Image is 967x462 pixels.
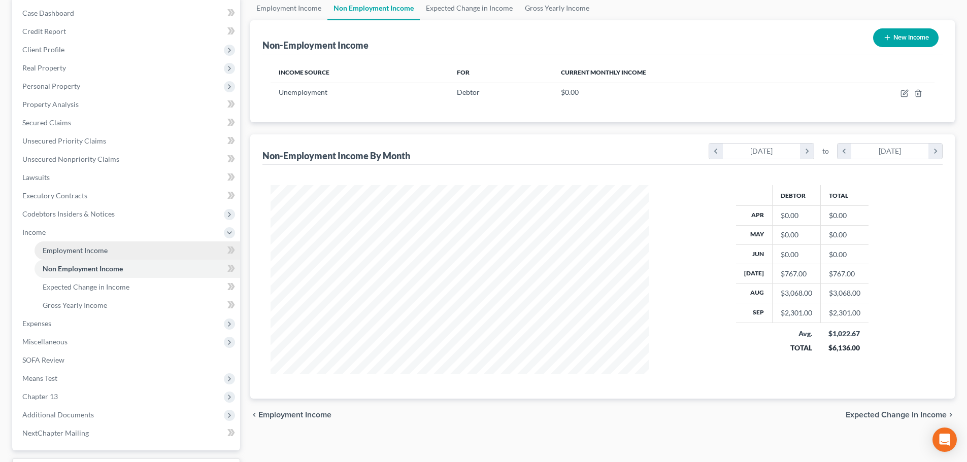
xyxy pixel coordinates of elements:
[262,150,410,162] div: Non-Employment Income By Month
[800,144,814,159] i: chevron_right
[22,228,46,236] span: Income
[822,146,829,156] span: to
[43,282,129,291] span: Expected Change in Income
[43,264,123,273] span: Non Employment Income
[22,410,94,419] span: Additional Documents
[781,288,812,298] div: $3,068.00
[820,185,869,205] th: Total
[22,356,64,364] span: SOFA Review
[772,185,820,205] th: Debtor
[781,269,812,279] div: $767.00
[14,132,240,150] a: Unsecured Priority Claims
[22,173,50,182] span: Lawsuits
[22,27,66,35] span: Credit Report
[22,155,119,163] span: Unsecured Nonpriority Claims
[14,187,240,205] a: Executory Contracts
[14,22,240,41] a: Credit Report
[736,283,773,303] th: Aug
[928,144,942,159] i: chevron_right
[279,88,327,96] span: Unemployment
[35,241,240,260] a: Employment Income
[22,337,68,346] span: Miscellaneous
[828,343,860,353] div: $6,136.00
[780,329,812,339] div: Avg.
[873,28,939,47] button: New Income
[846,411,955,419] button: Expected Change in Income chevron_right
[22,191,87,200] span: Executory Contracts
[828,329,860,339] div: $1,022.67
[561,88,579,96] span: $0.00
[14,4,240,22] a: Case Dashboard
[838,144,851,159] i: chevron_left
[820,225,869,244] td: $0.00
[22,429,89,437] span: NextChapter Mailing
[22,100,79,109] span: Property Analysis
[22,9,74,17] span: Case Dashboard
[736,206,773,225] th: Apr
[35,260,240,278] a: Non Employment Income
[14,168,240,187] a: Lawsuits
[14,95,240,114] a: Property Analysis
[820,283,869,303] td: $3,068.00
[846,411,947,419] span: Expected Change in Income
[22,136,106,145] span: Unsecured Priority Claims
[250,411,258,419] i: chevron_left
[457,88,480,96] span: Debtor
[820,206,869,225] td: $0.00
[457,68,470,76] span: For
[43,246,108,255] span: Employment Income
[250,411,331,419] button: chevron_left Employment Income
[22,82,80,90] span: Personal Property
[947,411,955,419] i: chevron_right
[35,296,240,314] a: Gross Yearly Income
[820,303,869,323] td: $2,301.00
[851,144,929,159] div: [DATE]
[43,301,107,309] span: Gross Yearly Income
[279,68,329,76] span: Income Source
[35,278,240,296] a: Expected Change in Income
[781,230,812,240] div: $0.00
[736,264,773,283] th: [DATE]
[723,144,801,159] div: [DATE]
[22,63,66,72] span: Real Property
[932,428,957,452] div: Open Intercom Messenger
[780,343,812,353] div: TOTAL
[22,118,71,127] span: Secured Claims
[22,45,64,54] span: Client Profile
[736,244,773,264] th: Jun
[14,150,240,168] a: Unsecured Nonpriority Claims
[736,225,773,244] th: May
[820,244,869,264] td: $0.00
[14,351,240,369] a: SOFA Review
[14,114,240,132] a: Secured Claims
[262,39,369,51] div: Non-Employment Income
[781,308,812,318] div: $2,301.00
[781,210,812,221] div: $0.00
[709,144,723,159] i: chevron_left
[22,374,57,382] span: Means Test
[258,411,331,419] span: Employment Income
[781,250,812,260] div: $0.00
[14,424,240,442] a: NextChapter Mailing
[22,392,58,401] span: Chapter 13
[820,264,869,283] td: $767.00
[736,303,773,323] th: Sep
[22,209,115,218] span: Codebtors Insiders & Notices
[561,68,646,76] span: Current Monthly Income
[22,319,51,328] span: Expenses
